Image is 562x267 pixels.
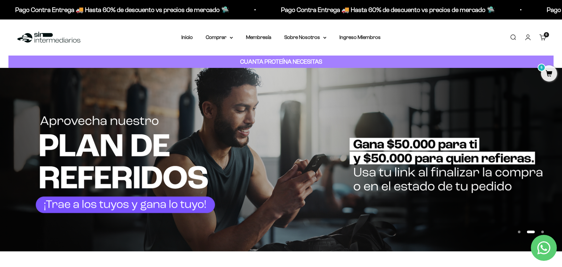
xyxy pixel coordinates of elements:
[545,33,547,36] span: 6
[284,33,326,42] summary: Sobre Nosotros
[206,33,233,42] summary: Comprar
[240,58,322,65] strong: CUANTA PROTEÍNA NECESITAS
[251,5,465,15] p: Pago Contra Entrega 🚚 Hasta 60% de descuento vs precios de mercado 🛸
[181,34,193,40] a: Inicio
[246,34,271,40] a: Membresía
[538,64,545,71] mark: 6
[339,34,381,40] a: Ingreso Miembros
[541,70,557,78] a: 6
